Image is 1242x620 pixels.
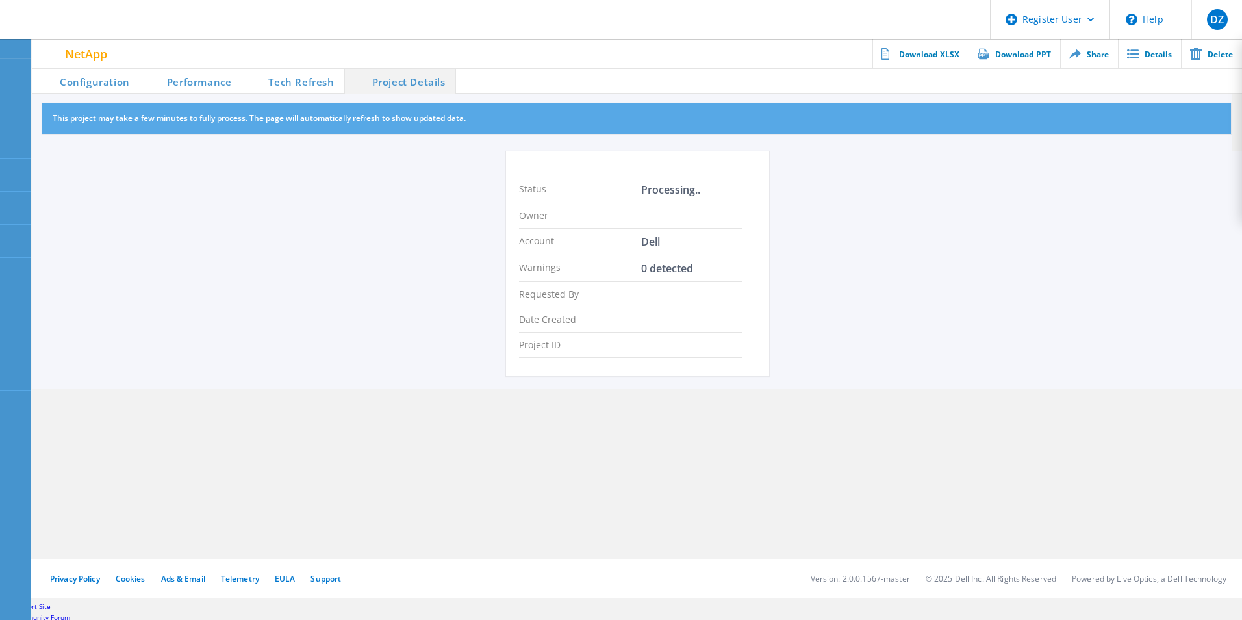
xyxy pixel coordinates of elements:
a: Details [1118,39,1181,68]
a: EULA [275,573,295,584]
a: Privacy Policy [50,573,100,584]
a: Delete [1181,39,1242,68]
div: Dell [641,237,660,247]
a: Support [310,573,341,584]
span: DZ [1210,14,1224,25]
label: Warnings [519,261,561,274]
li: © 2025 Dell Inc. All Rights Reserved [926,573,1056,584]
a: Download PPT [969,39,1060,68]
label: Date Created [519,313,576,326]
a: Share [1060,39,1118,68]
li: Version: 2.0.0.1567-master [811,573,910,584]
svg: \n [1126,14,1137,25]
p: This project may take a few minutes to fully process. The page will automatically refresh to show... [53,111,466,126]
a: Support Site [13,602,51,611]
div: Processing.. [641,185,700,195]
div: 0 detected [641,263,693,274]
label: Account [519,235,554,247]
label: Requested By [519,288,579,300]
a: Cookies [116,573,146,584]
a: Download XLSX [872,39,969,68]
label: Owner [519,209,548,222]
li: Powered by Live Optics, a Dell Technology [1072,573,1226,584]
label: Project ID [519,339,561,351]
a: Live Optics Dashboard [13,27,153,36]
label: Status [519,183,546,195]
span: NetApp [65,48,107,60]
a: Telemetry [221,573,259,584]
a: Ads & Email [161,573,205,584]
